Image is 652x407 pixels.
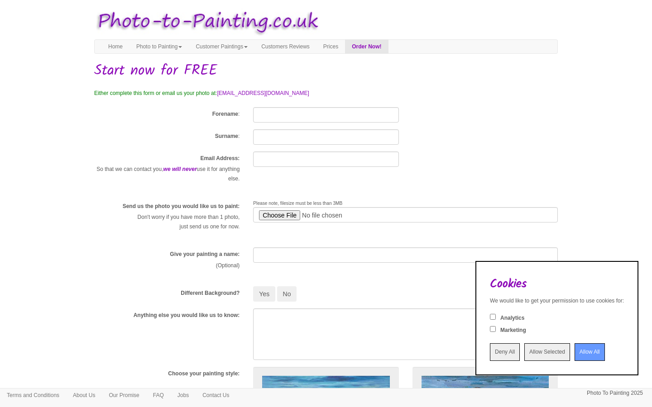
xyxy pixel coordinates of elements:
[129,40,189,53] a: Photo to Painting
[500,327,526,334] label: Marketing
[500,314,524,322] label: Analytics
[134,312,240,319] label: Anything else you would like us to know:
[490,278,624,291] h2: Cookies
[587,388,643,398] p: Photo To Painting 2025
[575,343,605,361] input: Allow All
[101,40,129,53] a: Home
[277,286,297,302] button: No
[123,203,240,210] label: Send us the photo you would like us to paint:
[66,388,102,402] a: About Us
[94,63,558,79] h1: Start now for FREE
[217,90,309,96] a: [EMAIL_ADDRESS][DOMAIN_NAME]
[254,40,316,53] a: Customers Reviews
[87,107,246,120] div: :
[253,286,275,302] button: Yes
[94,90,217,96] span: Either complete this form or email us your photo at:
[253,201,342,206] span: Please note, filesize must be less than 3MB
[168,370,240,378] label: Choose your painting style:
[215,133,238,140] label: Surname
[189,40,254,53] a: Customer Paintings
[524,343,570,361] input: Allow Selected
[94,165,240,184] p: So that we can contact you, use it for anything else.
[171,388,196,402] a: Jobs
[490,297,624,305] div: We would like to get your permission to use cookies for:
[316,40,345,53] a: Prices
[87,129,246,142] div: :
[181,289,240,297] label: Different Background?
[212,110,238,118] label: Forename
[345,40,388,53] a: Order Now!
[90,5,321,39] img: Photo to Painting
[94,261,240,270] p: (Optional)
[102,388,146,402] a: Our Promise
[94,213,240,232] p: Don't worry if you have more than 1 photo, just send us one for now.
[196,388,236,402] a: Contact Us
[163,166,197,172] em: we will never
[200,155,240,162] label: Email Address:
[146,388,171,402] a: FAQ
[490,343,520,361] input: Deny All
[170,251,240,258] label: Give your painting a name:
